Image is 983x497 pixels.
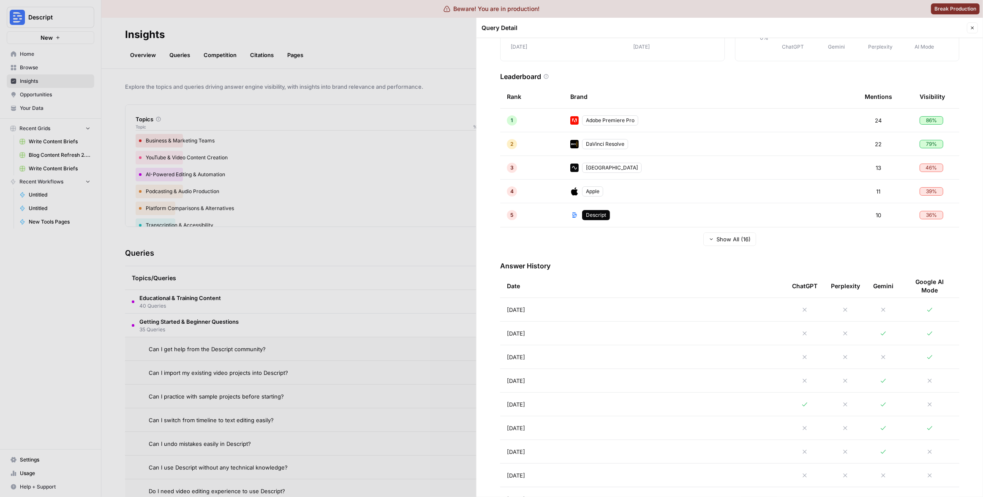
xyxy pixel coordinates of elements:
div: Perplexity [831,274,860,298]
div: DaVinci Resolve [582,139,628,149]
span: 36 % [926,211,937,219]
span: 5 [511,211,514,219]
div: [GEOGRAPHIC_DATA] [582,163,642,173]
span: 4 [510,188,514,195]
span: [DATE] [507,377,525,385]
img: xvlm1tp7ydqmv3akr6p4ptg0hnp0 [570,211,579,219]
button: Show All (16) [703,232,756,246]
h3: Leaderboard [500,71,541,82]
tspan: AI Mode [915,44,934,50]
span: [DATE] [507,353,525,361]
div: Visibility [920,85,945,108]
span: [DATE] [507,400,525,409]
span: 24 [875,116,882,125]
tspan: Gemini [828,44,845,50]
tspan: [DATE] [634,44,650,50]
tspan: Perplexity [868,44,893,50]
span: 2 [511,140,514,148]
div: Date [507,274,779,298]
span: 46 % [926,164,937,172]
div: Rank [507,85,521,108]
span: 1 [511,117,513,124]
span: 3 [510,164,514,172]
img: z3n1vtu7sch3alhjl87dtsf15cmw [570,140,579,148]
img: ms17fdjv351cw8bxuno86wzcdp2m [570,164,579,172]
img: rqh547xqdzn947qp65xikpz8x7i5 [570,187,579,196]
tspan: [DATE] [511,44,528,50]
span: 10 [876,211,881,219]
span: Show All (16) [716,235,751,243]
h3: Answer History [500,261,959,271]
span: [DATE] [507,329,525,338]
div: Google AI Mode [907,274,953,298]
div: Gemini [873,274,893,298]
div: Mentions [865,85,892,108]
div: ChatGPT [792,274,817,298]
span: 13 [876,164,881,172]
span: [DATE] [507,306,525,314]
tspan: 0% [760,35,768,41]
span: 22 [875,140,882,148]
div: Adobe Premiere Pro [582,115,638,126]
div: Descript [582,210,610,220]
span: [DATE] [507,424,525,432]
tspan: ChatGPT [781,44,803,50]
span: [DATE] [507,448,525,456]
span: 79 % [926,140,937,148]
div: Brand [570,85,851,108]
span: [DATE] [507,471,525,480]
div: Apple [582,186,603,197]
span: 86 % [926,117,937,124]
span: 11 [877,187,881,196]
img: eqzcz4tzlr7ve7xmt41l933d2ra3 [570,116,579,125]
span: 39 % [926,188,937,195]
div: Query Detail [482,24,964,32]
